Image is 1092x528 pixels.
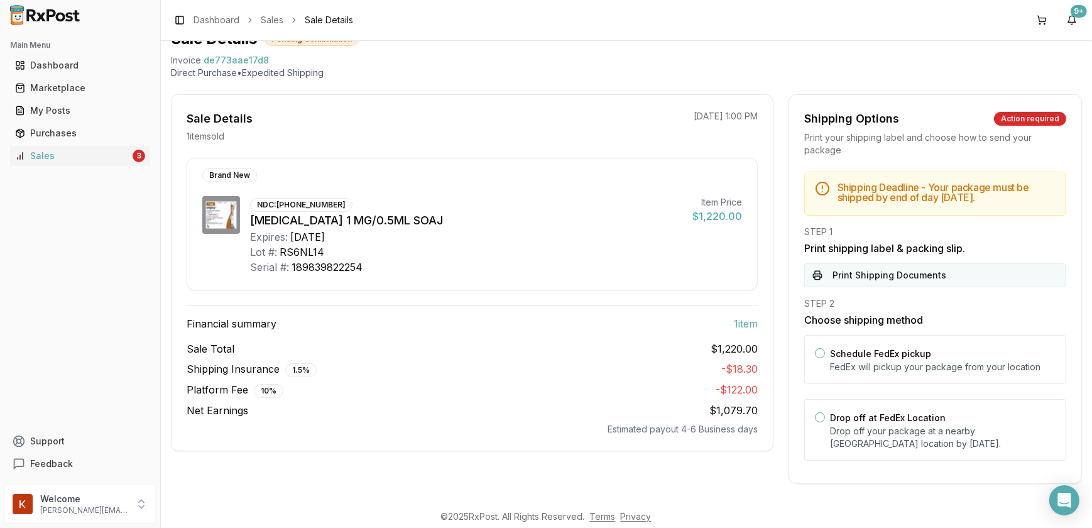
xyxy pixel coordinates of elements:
[5,123,155,143] button: Purchases
[830,412,946,423] label: Drop off at FedEx Location
[590,511,616,522] a: Terms
[804,263,1066,287] button: Print Shipping Documents
[10,77,150,99] a: Marketplace
[305,14,353,26] span: Sale Details
[250,198,352,212] div: NDC: [PHONE_NUMBER]
[804,312,1066,327] h3: Choose shipping method
[804,241,1066,256] h3: Print shipping label & packing slip.
[15,59,145,72] div: Dashboard
[15,150,130,162] div: Sales
[804,297,1066,310] div: STEP 2
[261,14,283,26] a: Sales
[187,403,248,418] span: Net Earnings
[711,341,758,356] span: $1,220.00
[250,229,288,245] div: Expires:
[1062,10,1082,30] button: 9+
[15,82,145,94] div: Marketplace
[692,209,742,224] div: $1,220.00
[13,494,33,514] img: User avatar
[187,341,234,356] span: Sale Total
[10,40,150,50] h2: Main Menu
[292,260,363,275] div: 189839822254
[5,5,85,25] img: RxPost Logo
[15,127,145,140] div: Purchases
[250,212,682,229] div: [MEDICAL_DATA] 1 MG/0.5ML SOAJ
[187,361,317,377] span: Shipping Insurance
[280,245,324,260] div: RS6NL14
[830,361,1056,373] p: FedEx will pickup your package from your location
[709,404,758,417] span: $1,079.70
[194,14,353,26] nav: breadcrumb
[254,384,283,398] div: 10 %
[204,54,269,67] span: de773aae17d8
[202,168,257,182] div: Brand New
[5,146,155,166] button: Sales3
[734,316,758,331] span: 1 item
[30,458,73,470] span: Feedback
[830,348,931,359] label: Schedule FedEx pickup
[187,110,253,128] div: Sale Details
[838,182,1056,202] h5: Shipping Deadline - Your package must be shipped by end of day [DATE] .
[285,363,317,377] div: 1.5 %
[10,145,150,167] a: Sales3
[250,245,277,260] div: Lot #:
[5,430,155,453] button: Support
[187,423,758,436] div: Estimated payout 4-6 Business days
[5,78,155,98] button: Marketplace
[5,453,155,475] button: Feedback
[194,14,239,26] a: Dashboard
[716,383,758,396] span: - $122.00
[804,226,1066,238] div: STEP 1
[10,99,150,122] a: My Posts
[830,425,1056,450] p: Drop off your package at a nearby [GEOGRAPHIC_DATA] location by [DATE] .
[40,505,128,515] p: [PERSON_NAME][EMAIL_ADDRESS][DOMAIN_NAME]
[171,54,201,67] div: Invoice
[1049,485,1079,515] div: Open Intercom Messenger
[133,150,145,162] div: 3
[994,112,1066,126] div: Action required
[5,55,155,75] button: Dashboard
[15,104,145,117] div: My Posts
[1071,5,1087,18] div: 9+
[5,101,155,121] button: My Posts
[187,316,276,331] span: Financial summary
[290,229,325,245] div: [DATE]
[694,110,758,123] p: [DATE] 1:00 PM
[187,382,283,398] span: Platform Fee
[804,131,1066,157] div: Print your shipping label and choose how to send your package
[202,196,240,234] img: Wegovy 1 MG/0.5ML SOAJ
[10,54,150,77] a: Dashboard
[10,122,150,145] a: Purchases
[250,260,289,275] div: Serial #:
[171,67,1082,79] p: Direct Purchase • Expedited Shipping
[804,110,899,128] div: Shipping Options
[621,511,652,522] a: Privacy
[40,493,128,505] p: Welcome
[187,130,224,143] p: 1 item sold
[721,363,758,375] span: - $18.30
[692,196,742,209] div: Item Price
